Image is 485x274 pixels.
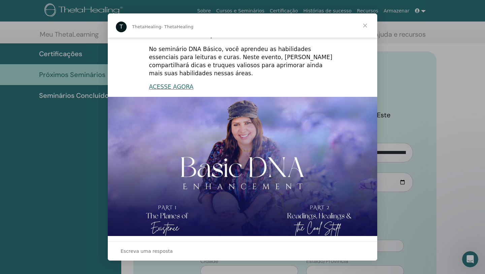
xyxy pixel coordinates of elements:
[121,248,173,254] font: Escreva uma resposta
[149,83,193,90] a: ACESSE AGORA
[161,24,194,29] font: - ThetaHealing
[353,13,377,38] span: Fechar
[132,24,161,29] font: ThetaHealing
[120,24,123,30] font: T
[149,46,332,76] font: No seminário DNA Básico, você aprendeu as habilidades essenciais para leituras e curas. Neste eve...
[108,241,377,261] div: Abra a conversa e responda
[116,22,127,32] div: Imagem de perfil para ThetaHealing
